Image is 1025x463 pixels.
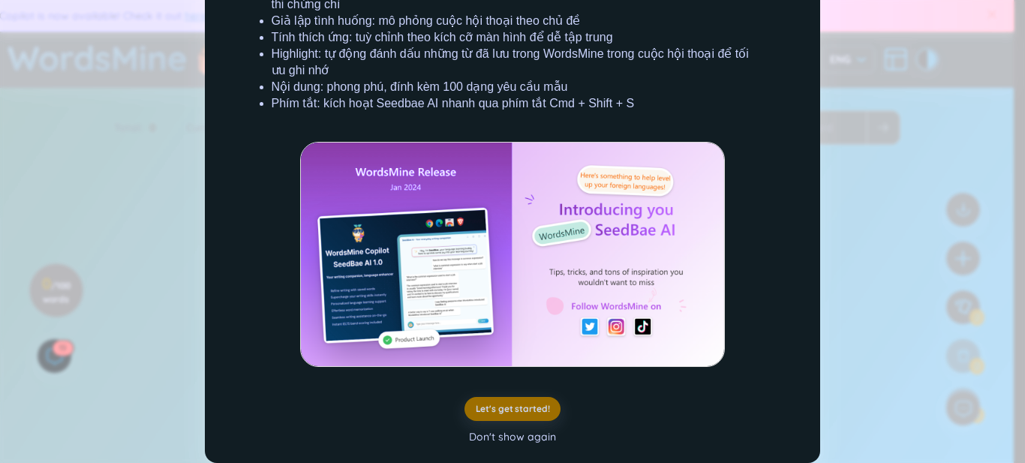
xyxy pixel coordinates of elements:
li: Nội dung: phong phú, đính kèm 100 dạng yêu cầu mẫu [272,79,754,95]
li: Giả lập tình huống: mô phỏng cuộc hội thoại theo chủ đề [272,13,754,29]
li: Phím tắt: kích hoạt Seedbae AI nhanh qua phím tắt Cmd + Shift + S [272,95,754,112]
span: Let's get started! [476,403,550,415]
div: Don't show again [469,428,556,445]
button: Let's get started! [464,397,561,421]
li: Highlight: tự động đánh dấu những từ đã lưu trong WordsMine trong cuộc hội thoại để tối ưu ghi nhớ [272,46,754,79]
li: Tính thích ứng: tuỳ chỉnh theo kích cỡ màn hình để dễ tập trung [272,29,754,46]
